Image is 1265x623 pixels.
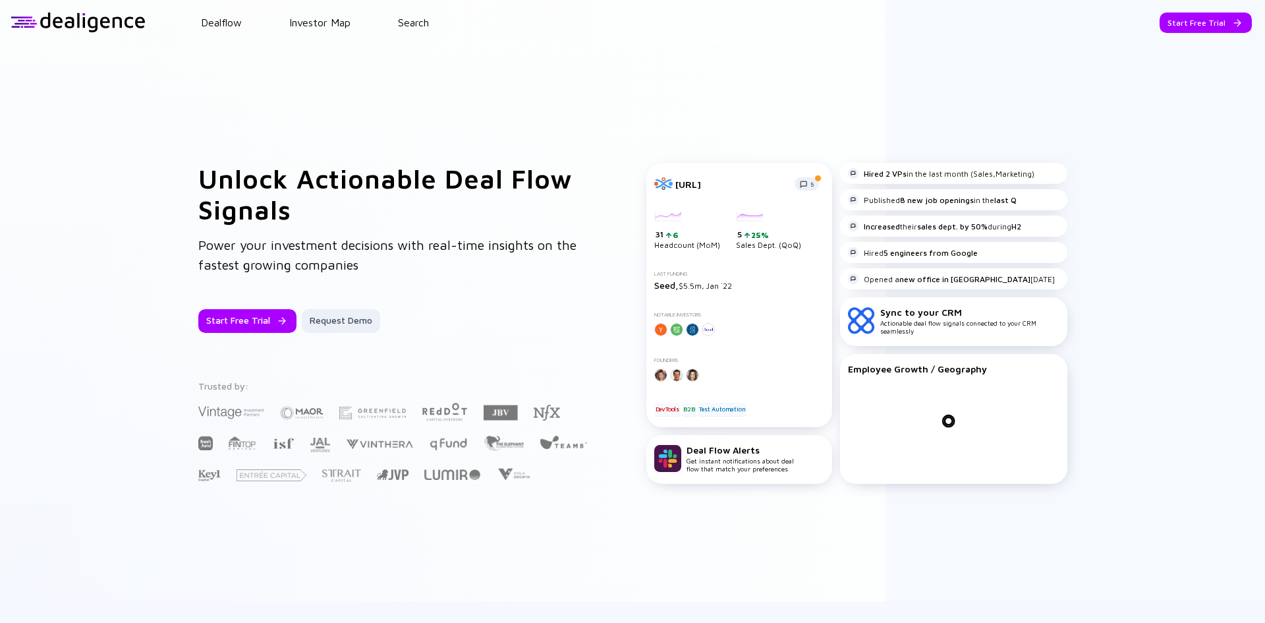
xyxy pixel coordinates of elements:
[424,469,480,480] img: Lumir Ventures
[917,222,988,231] strong: sales dept. by 50%
[534,405,560,421] img: NFX
[198,237,576,272] span: Power your investment decisions with real-time insights on the fastest growing companies
[654,312,824,318] div: Notable Investors
[848,363,1059,374] div: Employee Growth / Geography
[310,438,330,452] img: JAL Ventures
[377,469,408,480] img: Jerusalem Venture Partners
[1011,222,1021,231] strong: H2
[198,163,594,225] h1: Unlock Actionable Deal Flow Signals
[848,274,1055,284] div: Opened a [DATE]
[880,307,1059,335] div: Actionable deal flow signals connected to your CRM seamlessly
[687,444,794,456] div: Deal Flow Alerts
[900,195,974,205] strong: 8 new job openings
[198,309,296,333] button: Start Free Trial
[237,469,306,481] img: Entrée Capital
[994,195,1017,205] strong: last Q
[848,247,978,258] div: Hired
[654,280,824,291] div: $5.5m, Jan `22
[339,407,406,419] img: Greenfield Partners
[750,230,769,240] div: 25%
[346,438,413,450] img: Vinthera
[422,400,468,422] img: Red Dot Capital Partners
[880,307,1059,318] div: Sync to your CRM
[654,280,679,291] span: Seed,
[899,274,1030,284] strong: new office in [GEOGRAPHIC_DATA]
[654,357,824,363] div: Founders
[302,309,380,333] button: Request Demo
[848,194,1017,205] div: Published in the
[198,405,264,420] img: Vintage Investment Partners
[1160,13,1252,33] button: Start Free Trial
[737,229,801,240] div: 5
[429,436,468,452] img: Q Fund
[848,221,1021,231] div: their during
[671,230,679,240] div: 6
[322,469,361,482] img: Strait Capital
[848,168,1034,179] div: in the last month (Sales,Marketing)
[698,403,746,416] div: Test Automation
[198,469,221,482] img: Key1 Capital
[229,436,256,450] img: FINTOP Capital
[654,403,681,416] div: DevTools
[496,468,531,481] img: Viola Growth
[201,16,242,28] a: Dealflow
[540,435,587,449] img: Team8
[656,229,720,240] div: 31
[484,436,524,451] img: The Elephant
[654,212,720,250] div: Headcount (MoM)
[864,169,907,179] strong: Hired 2 VPs
[398,16,429,28] a: Search
[280,402,323,424] img: Maor Investments
[654,271,824,277] div: Last Funding
[736,212,801,250] div: Sales Dept. (QoQ)
[484,404,518,421] img: JBV Capital
[687,444,794,473] div: Get instant notifications about deal flow that match your preferences
[864,222,900,231] strong: Increased
[272,437,294,449] img: Israel Secondary Fund
[884,248,978,258] strong: 5 engineers from Google
[198,380,590,392] div: Trusted by:
[682,403,696,416] div: B2B
[675,179,787,190] div: [URL]
[289,16,351,28] a: Investor Map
